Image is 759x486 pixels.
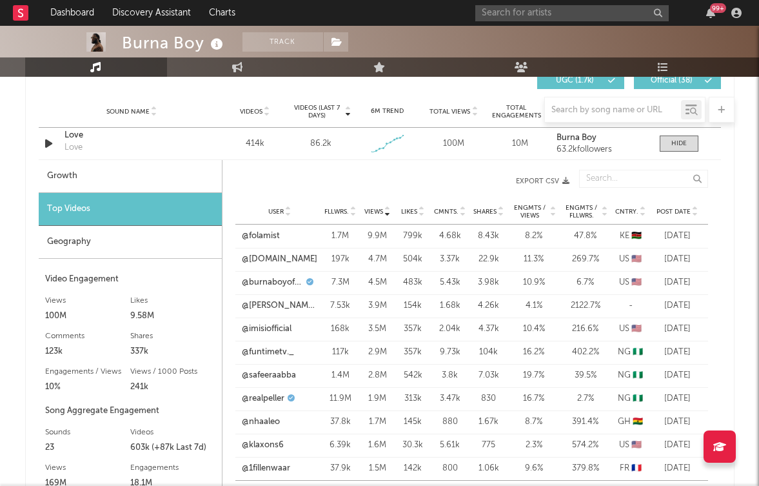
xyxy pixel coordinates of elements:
[473,299,505,312] div: 4.26k
[242,346,294,359] a: @funtimetv._
[363,369,392,382] div: 2.8M
[473,323,505,336] div: 4.37k
[363,392,392,405] div: 1.9M
[631,464,642,472] span: 🇫🇷
[511,204,549,219] span: Engmts / Views
[363,299,392,312] div: 3.9M
[563,439,608,452] div: 574.2 %
[557,145,646,154] div: 63.2k followers
[615,392,647,405] div: NG
[475,5,669,21] input: Search for artists
[324,346,357,359] div: 117k
[511,323,557,336] div: 10.4 %
[45,364,130,380] div: Engagements / Views
[434,462,466,475] div: 800
[364,208,383,216] span: Views
[363,439,392,452] div: 1.6M
[563,416,608,429] div: 391.4 %
[242,392,284,405] a: @realpeller
[473,230,505,243] div: 8.43k
[473,392,505,405] div: 830
[363,253,392,266] div: 4.7M
[511,439,557,452] div: 2.3 %
[324,439,357,452] div: 6.39k
[399,369,428,382] div: 542k
[615,369,647,382] div: NG
[242,369,296,382] a: @safeeraabba
[64,129,199,142] a: Love
[434,276,466,289] div: 5.43k
[363,276,392,289] div: 4.5M
[511,346,557,359] div: 16.2 %
[653,253,702,266] div: [DATE]
[615,416,647,429] div: GH
[653,439,702,452] div: [DATE]
[225,137,285,150] div: 414k
[434,230,466,243] div: 4.68k
[473,462,505,475] div: 1.06k
[64,141,83,154] div: Love
[615,323,647,336] div: US
[45,293,130,309] div: Views
[579,170,708,188] input: Search...
[399,299,428,312] div: 154k
[399,416,428,429] div: 145k
[399,462,428,475] div: 142k
[653,230,702,243] div: [DATE]
[563,369,608,382] div: 39.5 %
[45,272,215,287] div: Video Engagement
[511,416,557,429] div: 8.7 %
[633,418,643,426] span: 🇬🇭
[545,105,681,116] input: Search by song name or URL
[563,462,608,475] div: 379.8 %
[434,416,466,429] div: 880
[45,344,130,359] div: 123k
[631,325,642,333] span: 🇺🇸
[473,346,505,359] div: 104k
[656,208,691,216] span: Post Date
[130,364,215,380] div: Views / 1000 Posts
[324,276,357,289] div: 7.3M
[653,369,702,382] div: [DATE]
[399,276,428,289] div: 483k
[511,230,557,243] div: 8.2 %
[631,278,642,287] span: 🇺🇸
[511,253,557,266] div: 11.3 %
[653,462,702,475] div: [DATE]
[434,299,466,312] div: 1.68k
[633,371,643,380] span: 🇳🇬
[490,137,550,150] div: 10M
[45,403,215,419] div: Song Aggregate Engagement
[511,369,557,382] div: 19.7 %
[653,416,702,429] div: [DATE]
[473,439,505,452] div: 775
[511,299,557,312] div: 4.1 %
[39,160,222,193] div: Growth
[399,346,428,359] div: 357k
[653,392,702,405] div: [DATE]
[399,392,428,405] div: 313k
[473,276,505,289] div: 3.98k
[401,208,417,216] span: Likes
[424,137,484,150] div: 100M
[39,193,222,226] div: Top Videos
[615,230,647,243] div: KE
[473,208,497,216] span: Shares
[434,208,458,216] span: Cmnts.
[363,323,392,336] div: 3.5M
[130,329,215,344] div: Shares
[557,134,596,142] strong: Burna Boy
[615,346,647,359] div: NG
[631,255,642,263] span: 🇺🇸
[615,253,647,266] div: US
[324,392,357,405] div: 11.9M
[248,177,569,185] button: Export CSV
[324,323,357,336] div: 168k
[310,137,331,150] div: 86.2k
[631,441,642,449] span: 🇺🇸
[130,293,215,309] div: Likes
[710,3,726,13] div: 99 +
[653,299,702,312] div: [DATE]
[324,208,349,216] span: Fllwrs.
[563,392,608,405] div: 2.7 %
